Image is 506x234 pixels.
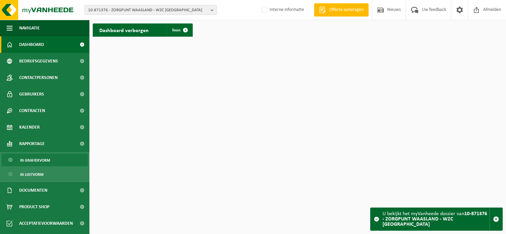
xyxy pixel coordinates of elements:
span: Product Shop [19,199,49,215]
span: In grafiekvorm [20,154,50,167]
a: Toon [167,23,192,37]
label: Interne informatie [260,5,304,15]
span: Rapportage [19,136,45,152]
div: U bekijkt het myVanheede dossier van [382,208,489,230]
span: Documenten [19,182,47,199]
span: Kalender [19,119,40,136]
span: Contactpersonen [19,69,58,86]
span: Toon [172,28,180,32]
span: Navigatie [19,20,40,36]
a: Offerte aanvragen [314,3,369,17]
a: In lijstvorm [2,168,88,180]
span: Contracten [19,102,45,119]
button: 10-871376 - ZORGPUNT WAASLAND - WZC [GEOGRAPHIC_DATA] [84,5,217,15]
span: Gebruikers [19,86,44,102]
strong: 10-871376 - ZORGPUNT WAASLAND - WZC [GEOGRAPHIC_DATA] [382,211,487,227]
span: Bedrijfsgegevens [19,53,58,69]
span: Dashboard [19,36,44,53]
a: In grafiekvorm [2,154,88,166]
span: Acceptatievoorwaarden [19,215,73,232]
span: In lijstvorm [20,168,43,181]
h2: Dashboard verborgen [93,23,155,36]
span: Offerte aanvragen [328,7,365,13]
span: 10-871376 - ZORGPUNT WAASLAND - WZC [GEOGRAPHIC_DATA] [88,5,208,15]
